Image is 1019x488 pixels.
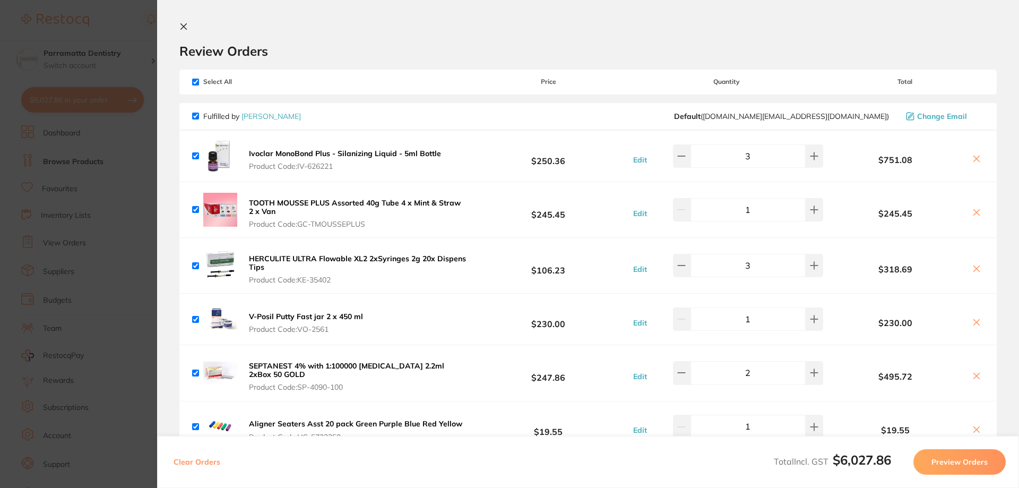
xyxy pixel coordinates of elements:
[170,449,223,475] button: Clear Orders
[469,146,627,166] b: $250.36
[469,78,627,85] span: Price
[249,162,441,170] span: Product Code: IV-626221
[469,310,627,329] b: $230.00
[826,372,965,381] b: $495.72
[203,302,237,336] img: bThuczJzdQ
[246,149,444,171] button: Ivoclar MonoBond Plus - Silanizing Liquid - 5ml Bottle Product Code:IV-626221
[469,200,627,219] b: $245.45
[249,254,466,272] b: HERCULITE ULTRA Flowable XL2 2xSyringes 2g 20x Dispens Tips
[249,312,363,321] b: V-Posil Putty Fast jar 2 x 450 ml
[192,78,298,85] span: Select All
[774,456,891,467] span: Total Incl. GST
[203,410,237,444] img: ZDB5eDYzaQ
[249,149,441,158] b: Ivoclar MonoBond Plus - Silanizing Liquid - 5ml Bottle
[674,112,889,121] span: customer.care@henryschein.com.au
[249,433,462,441] span: Product Code: HS-5722250
[630,155,650,165] button: Edit
[630,372,650,381] button: Edit
[249,361,444,379] b: SEPTANEST 4% with 1:100000 [MEDICAL_DATA] 2.2ml 2xBox 50 GOLD
[469,417,627,436] b: $19.55
[246,419,465,441] button: Aligner Seaters Asst 20 pack Green Purple Blue Red Yellow Product Code:HS-5722250
[826,155,965,165] b: $751.08
[630,318,650,328] button: Edit
[469,256,627,276] b: $106.23
[203,193,237,227] img: bTk5djQ0aQ
[630,264,650,274] button: Edit
[917,112,967,121] span: Change Email
[241,112,301,121] a: [PERSON_NAME]
[826,209,965,218] b: $245.45
[913,449,1006,475] button: Preview Orders
[203,249,237,282] img: YWkydGtzcw
[826,78,984,85] span: Total
[630,425,650,435] button: Edit
[203,356,237,390] img: dG9vNHdlMQ
[246,254,469,285] button: HERCULITE ULTRA Flowable XL2 2xSyringes 2g 20x Dispens Tips Product Code:KE-35402
[249,383,466,391] span: Product Code: SP-4090-100
[826,264,965,274] b: $318.69
[826,425,965,435] b: $19.55
[249,276,466,284] span: Product Code: KE-35402
[179,43,997,59] h2: Review Orders
[249,419,462,429] b: Aligner Seaters Asst 20 pack Green Purple Blue Red Yellow
[469,363,627,383] b: $247.86
[246,312,366,334] button: V-Posil Putty Fast jar 2 x 450 ml Product Code:VO-2561
[674,112,701,121] b: Default
[628,78,826,85] span: Quantity
[246,361,469,392] button: SEPTANEST 4% with 1:100000 [MEDICAL_DATA] 2.2ml 2xBox 50 GOLD Product Code:SP-4090-100
[203,139,237,173] img: MGhnZjk4cg
[249,220,466,228] span: Product Code: GC-TMOUSSEPLUS
[903,112,984,121] button: Change Email
[203,112,301,121] p: Fulfilled by
[630,209,650,218] button: Edit
[833,452,891,468] b: $6,027.86
[249,325,363,333] span: Product Code: VO-2561
[246,198,469,229] button: TOOTH MOUSSE PLUS Assorted 40g Tube 4 x Mint & Straw 2 x Van Product Code:GC-TMOUSSEPLUS
[249,198,461,216] b: TOOTH MOUSSE PLUS Assorted 40g Tube 4 x Mint & Straw 2 x Van
[826,318,965,328] b: $230.00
